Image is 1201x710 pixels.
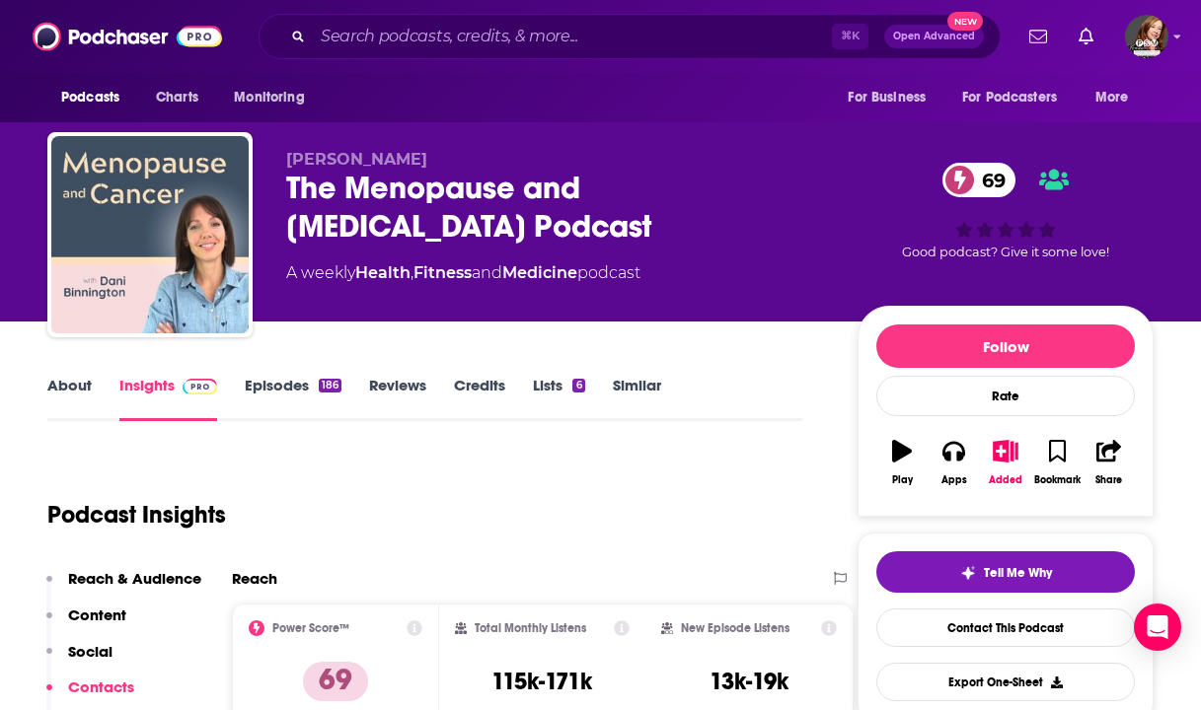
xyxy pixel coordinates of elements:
div: Share [1095,474,1122,486]
img: User Profile [1125,15,1168,58]
span: Tell Me Why [984,565,1052,581]
button: Social [46,642,113,678]
span: Open Advanced [893,32,975,41]
span: Charts [156,84,198,111]
div: 69Good podcast? Give it some love! [858,150,1154,272]
button: Content [46,605,126,642]
a: 69 [942,163,1015,197]
h3: 115k-171k [491,667,592,696]
span: New [947,12,983,31]
div: Play [892,474,913,486]
span: For Business [848,84,926,111]
div: 186 [319,379,341,392]
button: tell me why sparkleTell Me Why [876,551,1135,593]
a: Contact This Podcast [876,608,1135,647]
button: open menu [834,79,950,116]
a: Show notifications dropdown [1021,20,1055,53]
a: Similar [613,376,661,421]
span: Logged in as pamelastevensmedia [1125,15,1168,58]
a: About [47,376,92,421]
span: Podcasts [61,84,119,111]
button: Play [876,427,928,498]
h2: New Episode Listens [681,621,789,635]
p: 69 [303,662,368,701]
h2: Total Monthly Listens [475,621,586,635]
h3: 13k-19k [710,667,788,696]
p: Content [68,605,126,624]
div: Bookmark [1034,474,1081,486]
p: Social [68,642,113,661]
span: Good podcast? Give it some love! [902,245,1109,259]
span: ⌘ K [832,24,868,49]
h2: Reach [232,569,277,588]
h2: Power Score™ [272,621,349,635]
img: Podchaser - Follow, Share and Rate Podcasts [33,18,222,55]
div: A weekly podcast [286,261,640,285]
button: Reach & Audience [46,569,201,605]
span: 69 [962,163,1015,197]
img: tell me why sparkle [960,565,976,581]
div: 6 [572,379,584,392]
button: Show profile menu [1125,15,1168,58]
a: Charts [143,79,210,116]
span: [PERSON_NAME] [286,150,427,169]
button: Apps [928,427,979,498]
button: Export One-Sheet [876,663,1135,701]
button: Bookmark [1031,427,1083,498]
div: Open Intercom Messenger [1134,603,1181,651]
a: Credits [454,376,505,421]
a: Show notifications dropdown [1071,20,1101,53]
div: Apps [941,474,967,486]
span: Monitoring [234,84,304,111]
a: Reviews [369,376,426,421]
button: open menu [1082,79,1154,116]
div: Rate [876,376,1135,416]
button: Added [980,427,1031,498]
span: and [472,263,502,282]
a: Fitness [413,263,472,282]
p: Contacts [68,677,134,696]
p: Reach & Audience [68,569,201,588]
button: Follow [876,324,1135,368]
a: Episodes186 [245,376,341,421]
button: open menu [220,79,330,116]
img: The Menopause and Cancer Podcast [51,136,249,333]
span: , [411,263,413,282]
button: open menu [47,79,145,116]
a: InsightsPodchaser Pro [119,376,217,421]
button: Share [1084,427,1135,498]
div: Added [989,474,1022,486]
span: More [1095,84,1129,111]
input: Search podcasts, credits, & more... [313,21,832,52]
img: Podchaser Pro [183,379,217,394]
button: Open AdvancedNew [884,25,984,48]
a: Medicine [502,263,577,282]
div: Search podcasts, credits, & more... [259,14,1001,59]
a: Lists6 [533,376,584,421]
span: For Podcasters [962,84,1057,111]
h1: Podcast Insights [47,500,226,530]
a: Health [355,263,411,282]
button: open menu [949,79,1086,116]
